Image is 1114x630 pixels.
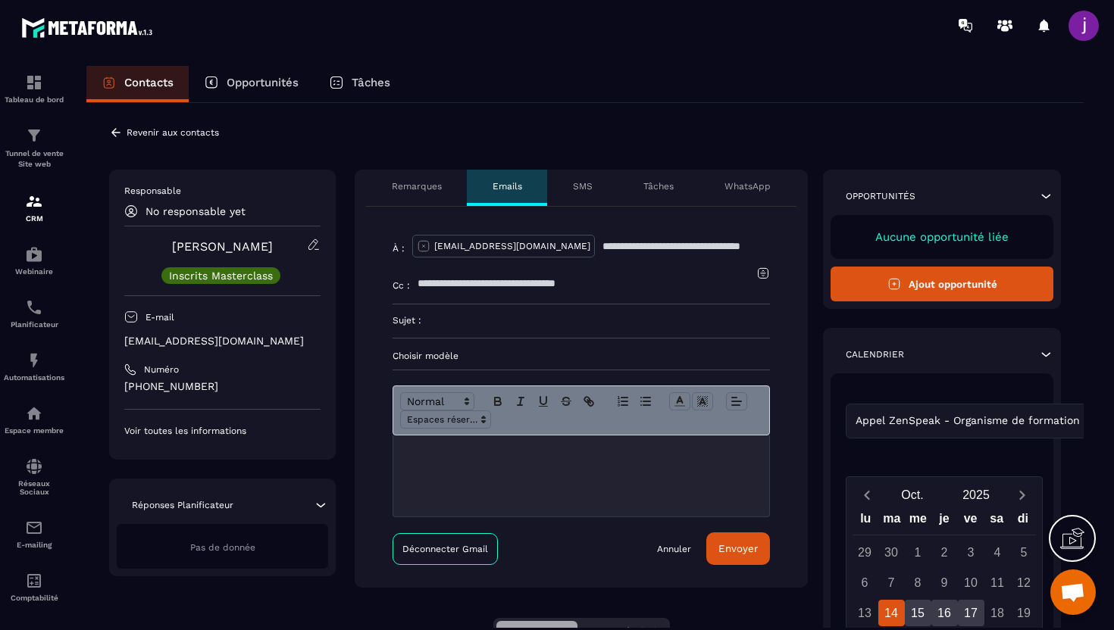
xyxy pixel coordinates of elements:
button: Previous month [853,485,881,505]
a: emailemailE-mailing [4,507,64,560]
div: 19 [1011,600,1037,626]
div: 7 [878,569,905,596]
button: Open years overlay [944,482,1008,508]
div: 6 [852,569,878,596]
div: 1 [905,539,931,566]
p: CRM [4,214,64,223]
button: Ajout opportunité [831,267,1053,301]
p: Tâches [643,180,674,192]
a: formationformationTableau de bord [4,62,64,115]
button: Open months overlay [881,482,944,508]
button: Envoyer [706,532,770,565]
img: email [25,519,43,537]
div: ve [957,508,984,535]
p: Tableau de bord [4,95,64,104]
p: No responsable yet [146,205,246,217]
a: schedulerschedulerPlanificateur [4,287,64,340]
a: formationformationTunnel de vente Site web [4,115,64,181]
p: Contacts [124,76,174,89]
input: Search for option [1083,413,1094,429]
a: automationsautomationsEspace membre [4,393,64,446]
div: 30 [878,539,905,566]
a: Déconnecter Gmail [393,533,498,565]
div: 29 [852,539,878,566]
div: 10 [958,569,984,596]
img: accountant [25,572,43,590]
p: [EMAIL_ADDRESS][DOMAIN_NAME] [434,240,590,252]
div: 18 [984,600,1011,626]
div: ma [879,508,906,535]
img: formation [25,73,43,92]
p: Réponses Planificateur [132,499,233,511]
p: Remarques [392,180,442,192]
img: automations [25,404,43,423]
span: Pas de donnée [190,542,255,553]
p: Calendrier [846,348,904,360]
p: Numéro [144,363,179,376]
div: 8 [905,569,931,596]
p: Cc : [393,279,410,292]
a: [PERSON_NAME] [172,239,273,254]
img: scheduler [25,298,43,317]
p: À : [393,242,405,254]
a: automationsautomationsWebinaire [4,234,64,287]
p: Réseaux Sociaux [4,479,64,496]
img: automations [25,245,43,264]
div: 11 [984,569,1011,596]
p: Emails [493,180,522,192]
p: Choisir modèle [393,350,770,362]
div: me [905,508,931,535]
p: Responsable [124,185,321,197]
div: 3 [958,539,984,566]
p: E-mailing [4,541,64,549]
p: Inscrits Masterclass [169,270,273,281]
div: 15 [905,600,931,626]
p: SMS [573,180,593,192]
p: Espace membre [4,426,64,435]
div: 13 [852,600,878,626]
div: 2 [931,539,958,566]
p: Opportunités [846,190,915,202]
p: WhatsApp [724,180,771,192]
div: Ouvrir le chat [1050,569,1096,615]
a: Contacts [86,66,189,102]
p: Opportunités [227,76,299,89]
p: Comptabilité [4,594,64,602]
p: [EMAIL_ADDRESS][DOMAIN_NAME] [124,334,321,348]
p: Revenir aux contacts [127,127,219,138]
img: automations [25,351,43,370]
img: formation [25,126,43,145]
span: Appel ZenSpeak - Organisme de formation [852,413,1083,429]
a: Tâches [314,66,405,102]
p: E-mail [146,311,174,323]
div: 4 [984,539,1011,566]
p: Tunnel de vente Site web [4,148,64,170]
p: Webinaire [4,267,64,276]
div: 12 [1011,569,1037,596]
div: je [931,508,958,535]
p: Aucune opportunité liée [846,230,1038,244]
a: formationformationCRM [4,181,64,234]
div: 14 [878,600,905,626]
p: [PHONE_NUMBER] [124,379,321,394]
a: Opportunités [189,66,314,102]
a: Annuler [657,543,691,555]
div: di [1009,508,1036,535]
div: 5 [1011,539,1037,566]
img: formation [25,192,43,211]
a: accountantaccountantComptabilité [4,560,64,613]
a: automationsautomationsAutomatisations [4,340,64,393]
div: sa [984,508,1010,535]
p: Automatisations [4,373,64,382]
p: Tâches [352,76,390,89]
p: Planificateur [4,320,64,329]
p: Voir toutes les informations [124,425,321,437]
a: social-networksocial-networkRéseaux Sociaux [4,446,64,507]
p: Sujet : [393,314,421,326]
img: social-network [25,457,43,476]
div: 9 [931,569,958,596]
div: 16 [931,600,958,626]
div: 17 [958,600,984,626]
img: logo [21,14,158,42]
button: Next month [1008,485,1036,505]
